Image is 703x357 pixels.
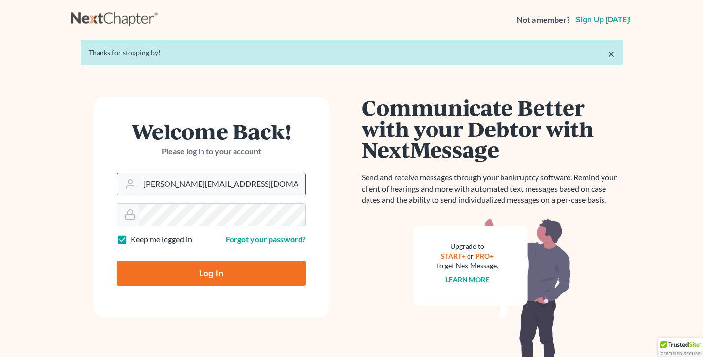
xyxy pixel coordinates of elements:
[658,338,703,357] div: TrustedSite Certified
[574,16,633,24] a: Sign up [DATE]!
[139,173,305,195] input: Email Address
[131,234,192,245] label: Keep me logged in
[117,121,306,142] h1: Welcome Back!
[117,146,306,157] p: Please log in to your account
[445,275,489,284] a: Learn more
[89,48,615,58] div: Thanks for stopping by!
[437,241,498,251] div: Upgrade to
[467,252,474,260] span: or
[441,252,466,260] a: START+
[226,234,306,244] a: Forgot your password?
[437,261,498,271] div: to get NextMessage.
[608,48,615,60] a: ×
[362,172,623,206] p: Send and receive messages through your bankruptcy software. Remind your client of hearings and mo...
[517,14,570,26] strong: Not a member?
[362,97,623,160] h1: Communicate Better with your Debtor with NextMessage
[117,261,306,286] input: Log In
[475,252,494,260] a: PRO+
